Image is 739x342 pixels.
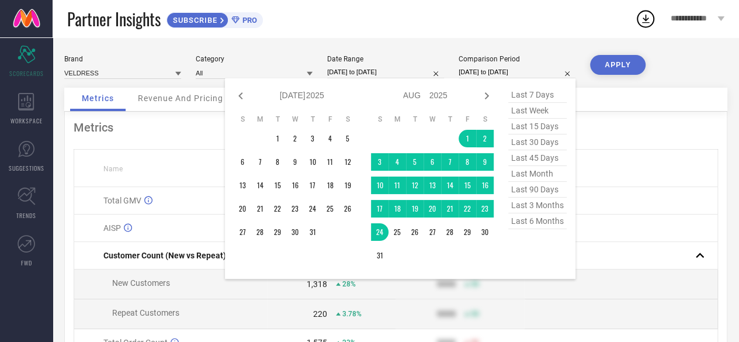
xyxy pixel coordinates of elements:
[339,177,356,194] td: Sat Jul 19 2025
[406,153,424,171] td: Tue Aug 05 2025
[459,153,476,171] td: Fri Aug 08 2025
[269,115,286,124] th: Tuesday
[269,177,286,194] td: Tue Jul 15 2025
[508,198,567,213] span: last 3 months
[371,200,388,217] td: Sun Aug 17 2025
[234,89,248,103] div: Previous month
[234,153,251,171] td: Sun Jul 06 2025
[269,153,286,171] td: Tue Jul 08 2025
[424,153,441,171] td: Wed Aug 06 2025
[471,310,479,318] span: 50
[304,223,321,241] td: Thu Jul 31 2025
[459,177,476,194] td: Fri Aug 15 2025
[388,200,406,217] td: Mon Aug 18 2025
[9,69,44,78] span: SCORECARDS
[342,280,356,288] span: 28%
[339,130,356,147] td: Sat Jul 05 2025
[371,153,388,171] td: Sun Aug 03 2025
[112,278,170,288] span: New Customers
[406,200,424,217] td: Tue Aug 19 2025
[269,223,286,241] td: Tue Jul 29 2025
[327,55,444,63] div: Date Range
[388,153,406,171] td: Mon Aug 04 2025
[313,309,327,319] div: 220
[459,200,476,217] td: Fri Aug 22 2025
[286,153,304,171] td: Wed Jul 09 2025
[286,200,304,217] td: Wed Jul 23 2025
[424,200,441,217] td: Wed Aug 20 2025
[508,119,567,134] span: last 15 days
[406,177,424,194] td: Tue Aug 12 2025
[251,223,269,241] td: Mon Jul 28 2025
[321,115,339,124] th: Friday
[508,166,567,182] span: last month
[321,200,339,217] td: Fri Jul 25 2025
[459,223,476,241] td: Fri Aug 29 2025
[234,200,251,217] td: Sun Jul 20 2025
[9,164,44,172] span: SUGGESTIONS
[406,223,424,241] td: Tue Aug 26 2025
[508,103,567,119] span: last week
[286,130,304,147] td: Wed Jul 02 2025
[476,153,494,171] td: Sat Aug 09 2025
[286,223,304,241] td: Wed Jul 30 2025
[635,8,656,29] div: Open download list
[339,200,356,217] td: Sat Jul 26 2025
[388,177,406,194] td: Mon Aug 11 2025
[371,177,388,194] td: Sun Aug 10 2025
[508,134,567,150] span: last 30 days
[459,66,575,78] input: Select comparison period
[424,223,441,241] td: Wed Aug 27 2025
[304,115,321,124] th: Thursday
[327,66,444,78] input: Select date range
[388,223,406,241] td: Mon Aug 25 2025
[304,200,321,217] td: Thu Jul 24 2025
[269,130,286,147] td: Tue Jul 01 2025
[371,115,388,124] th: Sunday
[476,200,494,217] td: Sat Aug 23 2025
[508,213,567,229] span: last 6 months
[424,177,441,194] td: Wed Aug 13 2025
[82,94,114,103] span: Metrics
[112,308,179,317] span: Repeat Customers
[234,223,251,241] td: Sun Jul 27 2025
[196,55,313,63] div: Category
[508,150,567,166] span: last 45 days
[480,89,494,103] div: Next month
[167,16,220,25] span: SUBSCRIBE
[476,115,494,124] th: Saturday
[476,130,494,147] td: Sat Aug 02 2025
[286,115,304,124] th: Wednesday
[459,115,476,124] th: Friday
[251,200,269,217] td: Mon Jul 21 2025
[441,177,459,194] td: Thu Aug 14 2025
[234,115,251,124] th: Sunday
[11,116,43,125] span: WORKSPACE
[103,251,226,260] span: Customer Count (New vs Repeat)
[342,310,362,318] span: 3.78%
[590,55,646,75] button: APPLY
[240,16,257,25] span: PRO
[437,279,456,289] div: 9999
[321,153,339,171] td: Fri Jul 11 2025
[459,55,575,63] div: Comparison Period
[251,115,269,124] th: Monday
[406,115,424,124] th: Tuesday
[441,153,459,171] td: Thu Aug 07 2025
[459,130,476,147] td: Fri Aug 01 2025
[339,115,356,124] th: Saturday
[476,177,494,194] td: Sat Aug 16 2025
[138,94,223,103] span: Revenue And Pricing
[103,165,123,173] span: Name
[437,309,456,319] div: 9999
[441,200,459,217] td: Thu Aug 21 2025
[339,153,356,171] td: Sat Jul 12 2025
[74,120,718,134] div: Metrics
[321,177,339,194] td: Fri Jul 18 2025
[476,223,494,241] td: Sat Aug 30 2025
[371,247,388,264] td: Sun Aug 31 2025
[234,177,251,194] td: Sun Jul 13 2025
[424,115,441,124] th: Wednesday
[251,153,269,171] td: Mon Jul 07 2025
[508,182,567,198] span: last 90 days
